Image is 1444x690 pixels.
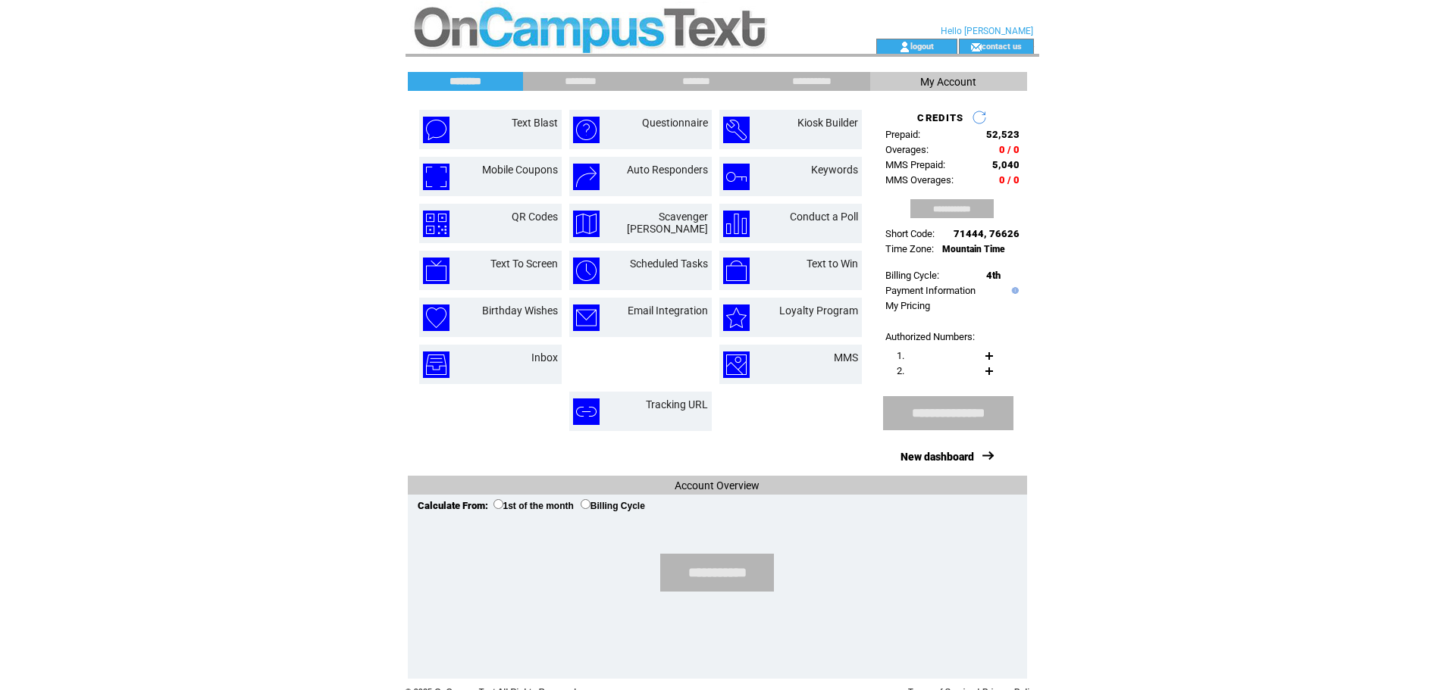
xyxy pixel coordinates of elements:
img: text-blast.png [423,117,449,143]
span: 52,523 [986,129,1020,140]
span: Overages: [885,144,929,155]
span: Billing Cycle: [885,270,939,281]
span: Hello [PERSON_NAME] [941,26,1033,36]
a: Conduct a Poll [790,211,858,223]
a: Kiosk Builder [797,117,858,129]
a: My Pricing [885,300,930,311]
a: Scheduled Tasks [630,258,708,270]
a: Tracking URL [646,398,708,411]
a: Mobile Coupons [482,164,558,176]
img: keywords.png [723,164,750,190]
a: Payment Information [885,285,976,296]
span: My Account [920,76,976,88]
span: 2. [897,365,904,376]
img: scavenger-hunt.png [573,211,600,237]
img: account_icon.gif [899,41,910,53]
span: 71444, 76626 [954,228,1020,239]
img: help.gif [1008,287,1019,294]
span: MMS Prepaid: [885,159,945,170]
img: questionnaire.png [573,117,600,143]
img: mobile-coupons.png [423,164,449,190]
img: qr-codes.png [423,211,449,237]
input: 1st of the month [493,499,503,509]
a: Email Integration [628,304,708,317]
img: email-integration.png [573,304,600,331]
a: Scavenger [PERSON_NAME] [627,211,708,235]
a: Questionnaire [642,117,708,129]
span: 0 / 0 [999,144,1020,155]
a: New dashboard [901,451,974,463]
a: Text Blast [512,117,558,129]
span: Mountain Time [942,244,1005,254]
span: Calculate From: [418,500,488,511]
img: loyalty-program.png [723,304,750,331]
a: contact us [982,41,1022,51]
img: conduct-a-poll.png [723,211,750,237]
span: Short Code: [885,228,935,239]
a: Inbox [531,351,558,364]
span: 1. [897,350,904,361]
span: Account Overview [675,479,760,492]
img: text-to-win.png [723,258,750,284]
a: logout [910,41,934,51]
span: 0 / 0 [999,174,1020,186]
span: Prepaid: [885,129,920,140]
img: scheduled-tasks.png [573,258,600,284]
span: 4th [986,270,1001,281]
span: Authorized Numbers: [885,331,975,342]
img: mms.png [723,351,750,378]
img: contact_us_icon.gif [970,41,982,53]
img: kiosk-builder.png [723,117,750,143]
a: Loyalty Program [779,304,858,317]
img: inbox.png [423,351,449,378]
input: Billing Cycle [581,499,590,509]
a: Auto Responders [627,164,708,176]
a: QR Codes [512,211,558,223]
span: Time Zone: [885,243,934,254]
a: Text to Win [807,258,858,270]
a: Text To Screen [490,258,558,270]
img: auto-responders.png [573,164,600,190]
img: birthday-wishes.png [423,304,449,331]
a: Birthday Wishes [482,304,558,317]
label: Billing Cycle [581,501,645,511]
span: MMS Overages: [885,174,954,186]
img: text-to-screen.png [423,258,449,284]
span: CREDITS [917,112,963,123]
img: tracking-url.png [573,398,600,425]
label: 1st of the month [493,501,574,511]
a: Keywords [811,164,858,176]
span: 5,040 [992,159,1020,170]
a: MMS [834,351,858,364]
